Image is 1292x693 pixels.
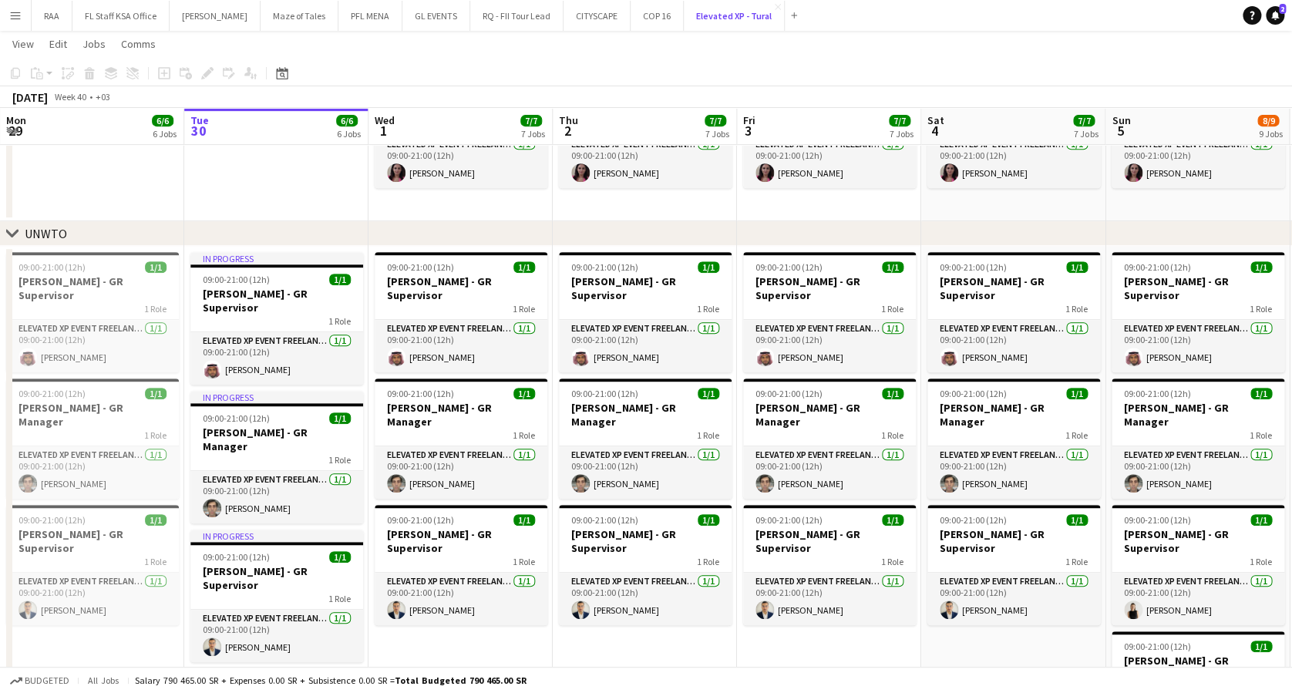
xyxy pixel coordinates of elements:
[881,556,903,567] span: 1 Role
[328,315,351,327] span: 1 Role
[6,378,179,499] app-job-card: 09:00-21:00 (12h)1/1[PERSON_NAME] - GR Manager1 RoleElevated XP Event Freelancer1/109:00-21:00 (1...
[76,34,112,54] a: Jobs
[1250,641,1272,652] span: 1/1
[513,514,535,526] span: 1/1
[6,320,179,372] app-card-role: Elevated XP Event Freelancer1/109:00-21:00 (12h)[PERSON_NAME]
[328,593,351,604] span: 1 Role
[927,401,1100,429] h3: [PERSON_NAME] - GR Manager
[927,378,1100,499] app-job-card: 09:00-21:00 (12h)1/1[PERSON_NAME] - GR Manager1 RoleElevated XP Event Freelancer1/109:00-21:00 (1...
[328,454,351,466] span: 1 Role
[559,446,732,499] app-card-role: Elevated XP Event Freelancer1/109:00-21:00 (12h)[PERSON_NAME]
[387,261,454,273] span: 09:00-21:00 (12h)
[6,505,179,625] app-job-card: 09:00-21:00 (12h)1/1[PERSON_NAME] - GR Supervisor1 RoleElevated XP Event Freelancer1/109:00-21:00...
[190,471,363,523] app-card-role: Elevated XP Event Freelancer1/109:00-21:00 (12h)[PERSON_NAME]
[559,378,732,499] div: 09:00-21:00 (12h)1/1[PERSON_NAME] - GR Manager1 RoleElevated XP Event Freelancer1/109:00-21:00 (1...
[188,122,209,140] span: 30
[559,274,732,302] h3: [PERSON_NAME] - GR Supervisor
[755,388,823,399] span: 09:00-21:00 (12h)
[755,261,823,273] span: 09:00-21:00 (12h)
[1266,6,1284,25] a: 2
[1250,261,1272,273] span: 1/1
[743,378,916,499] app-job-card: 09:00-21:00 (12h)1/1[PERSON_NAME] - GR Manager1 RoleElevated XP Event Freelancer1/109:00-21:00 (1...
[559,113,578,127] span: Thu
[135,674,527,686] div: Salary 790 465.00 SR + Expenses 0.00 SR + Subsistence 0.00 SR =
[375,252,547,372] app-job-card: 09:00-21:00 (12h)1/1[PERSON_NAME] - GR Supervisor1 RoleElevated XP Event Freelancer1/109:00-21:00...
[705,128,729,140] div: 7 Jobs
[1112,113,1130,127] span: Sun
[395,674,527,686] span: Total Budgeted 790 465.00 SR
[190,252,363,264] div: In progress
[1112,505,1284,625] app-job-card: 09:00-21:00 (12h)1/1[PERSON_NAME] - GR Supervisor1 RoleElevated XP Event Freelancer1/109:00-21:00...
[337,128,361,140] div: 6 Jobs
[144,556,167,567] span: 1 Role
[697,556,719,567] span: 1 Role
[82,37,106,51] span: Jobs
[925,122,944,140] span: 4
[927,113,944,127] span: Sat
[203,412,270,424] span: 09:00-21:00 (12h)
[890,128,913,140] div: 7 Jobs
[372,122,395,140] span: 1
[375,505,547,625] div: 09:00-21:00 (12h)1/1[PERSON_NAME] - GR Supervisor1 RoleElevated XP Event Freelancer1/109:00-21:00...
[881,429,903,441] span: 1 Role
[1065,556,1088,567] span: 1 Role
[190,564,363,592] h3: [PERSON_NAME] - GR Supervisor
[513,261,535,273] span: 1/1
[697,429,719,441] span: 1 Role
[49,37,67,51] span: Edit
[190,287,363,315] h3: [PERSON_NAME] - GR Supervisor
[882,514,903,526] span: 1/1
[1073,115,1095,126] span: 7/7
[559,136,732,188] app-card-role: Elevated XP Event Freelancer1/109:00-21:00 (12h)[PERSON_NAME]
[927,505,1100,625] div: 09:00-21:00 (12h)1/1[PERSON_NAME] - GR Supervisor1 RoleElevated XP Event Freelancer1/109:00-21:00...
[1112,378,1284,499] app-job-card: 09:00-21:00 (12h)1/1[PERSON_NAME] - GR Manager1 RoleElevated XP Event Freelancer1/109:00-21:00 (1...
[12,89,48,105] div: [DATE]
[571,388,638,399] span: 09:00-21:00 (12h)
[743,505,916,625] div: 09:00-21:00 (12h)1/1[PERSON_NAME] - GR Supervisor1 RoleElevated XP Event Freelancer1/109:00-21:00...
[513,429,535,441] span: 1 Role
[170,1,261,31] button: [PERSON_NAME]
[203,274,270,285] span: 09:00-21:00 (12h)
[190,391,363,403] div: In progress
[43,34,73,54] a: Edit
[152,115,173,126] span: 6/6
[559,505,732,625] div: 09:00-21:00 (12h)1/1[PERSON_NAME] - GR Supervisor1 RoleElevated XP Event Freelancer1/109:00-21:00...
[145,388,167,399] span: 1/1
[6,274,179,302] h3: [PERSON_NAME] - GR Supervisor
[19,514,86,526] span: 09:00-21:00 (12h)
[743,274,916,302] h3: [PERSON_NAME] - GR Supervisor
[387,514,454,526] span: 09:00-21:00 (12h)
[559,252,732,372] app-job-card: 09:00-21:00 (12h)1/1[PERSON_NAME] - GR Supervisor1 RoleElevated XP Event Freelancer1/109:00-21:00...
[375,378,547,499] app-job-card: 09:00-21:00 (12h)1/1[PERSON_NAME] - GR Manager1 RoleElevated XP Event Freelancer1/109:00-21:00 (1...
[96,91,110,103] div: +03
[927,527,1100,555] h3: [PERSON_NAME] - GR Supervisor
[6,252,179,372] div: 09:00-21:00 (12h)1/1[PERSON_NAME] - GR Supervisor1 RoleElevated XP Event Freelancer1/109:00-21:00...
[153,128,177,140] div: 6 Jobs
[1112,527,1284,555] h3: [PERSON_NAME] - GR Supervisor
[145,261,167,273] span: 1/1
[743,573,916,625] app-card-role: Elevated XP Event Freelancer1/109:00-21:00 (12h)[PERSON_NAME]
[927,274,1100,302] h3: [PERSON_NAME] - GR Supervisor
[190,530,363,662] app-job-card: In progress09:00-21:00 (12h)1/1[PERSON_NAME] - GR Supervisor1 RoleElevated XP Event Freelancer1/1...
[190,391,363,523] app-job-card: In progress09:00-21:00 (12h)1/1[PERSON_NAME] - GR Manager1 RoleElevated XP Event Freelancer1/109:...
[25,675,69,686] span: Budgeted
[743,252,916,372] app-job-card: 09:00-21:00 (12h)1/1[PERSON_NAME] - GR Supervisor1 RoleElevated XP Event Freelancer1/109:00-21:00...
[743,527,916,555] h3: [PERSON_NAME] - GR Supervisor
[336,115,358,126] span: 6/6
[1066,388,1088,399] span: 1/1
[1112,446,1284,499] app-card-role: Elevated XP Event Freelancer1/109:00-21:00 (12h)[PERSON_NAME]
[121,37,156,51] span: Comms
[755,514,823,526] span: 09:00-21:00 (12h)
[1250,388,1272,399] span: 1/1
[261,1,338,31] button: Maze of Tales
[1112,320,1284,372] app-card-role: Elevated XP Event Freelancer1/109:00-21:00 (12h)[PERSON_NAME]
[1112,573,1284,625] app-card-role: Elevated XP Event Freelancer1/109:00-21:00 (12h)[PERSON_NAME]
[559,320,732,372] app-card-role: Elevated XP Event Freelancer1/109:00-21:00 (12h)[PERSON_NAME]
